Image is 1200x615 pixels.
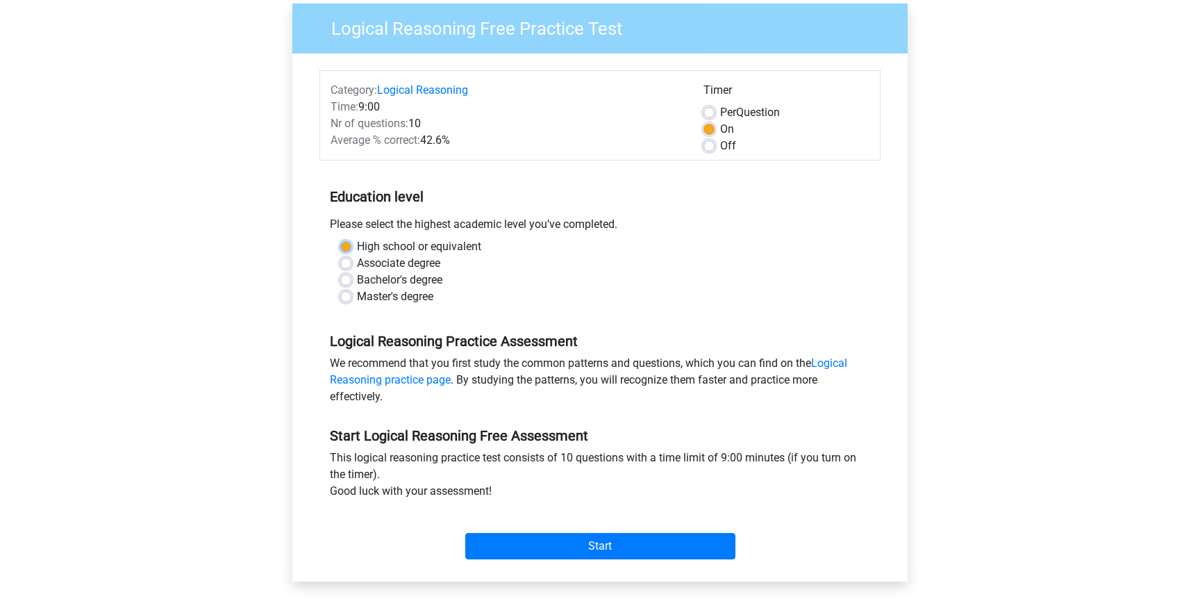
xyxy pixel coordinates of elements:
[315,13,897,40] h3: Logical Reasoning Free Practice Test
[330,427,870,444] h5: Start Logical Reasoning Free Assessment
[357,272,442,288] label: Bachelor's degree
[331,133,420,147] span: Average % correct:
[320,115,693,132] div: 10
[357,288,433,305] label: Master's degree
[320,99,693,115] div: 9:00
[319,450,881,505] div: This logical reasoning practice test consists of 10 questions with a time limit of 9:00 minutes (...
[331,117,408,130] span: Nr of questions:
[720,106,736,119] span: Per
[330,183,870,211] h5: Education level
[331,100,358,113] span: Time:
[330,333,870,350] h5: Logical Reasoning Practice Assessment
[720,121,734,138] label: On
[319,216,881,238] div: Please select the highest academic level you’ve completed.
[320,132,693,149] div: 42.6%
[377,83,468,97] a: Logical Reasoning
[357,255,440,272] label: Associate degree
[703,82,869,104] div: Timer
[720,138,736,154] label: Off
[331,83,377,97] span: Category:
[319,355,881,411] div: We recommend that you first study the common patterns and questions, which you can find on the . ...
[357,238,481,255] label: High school or equivalent
[465,533,735,559] input: Start
[720,104,780,121] label: Question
